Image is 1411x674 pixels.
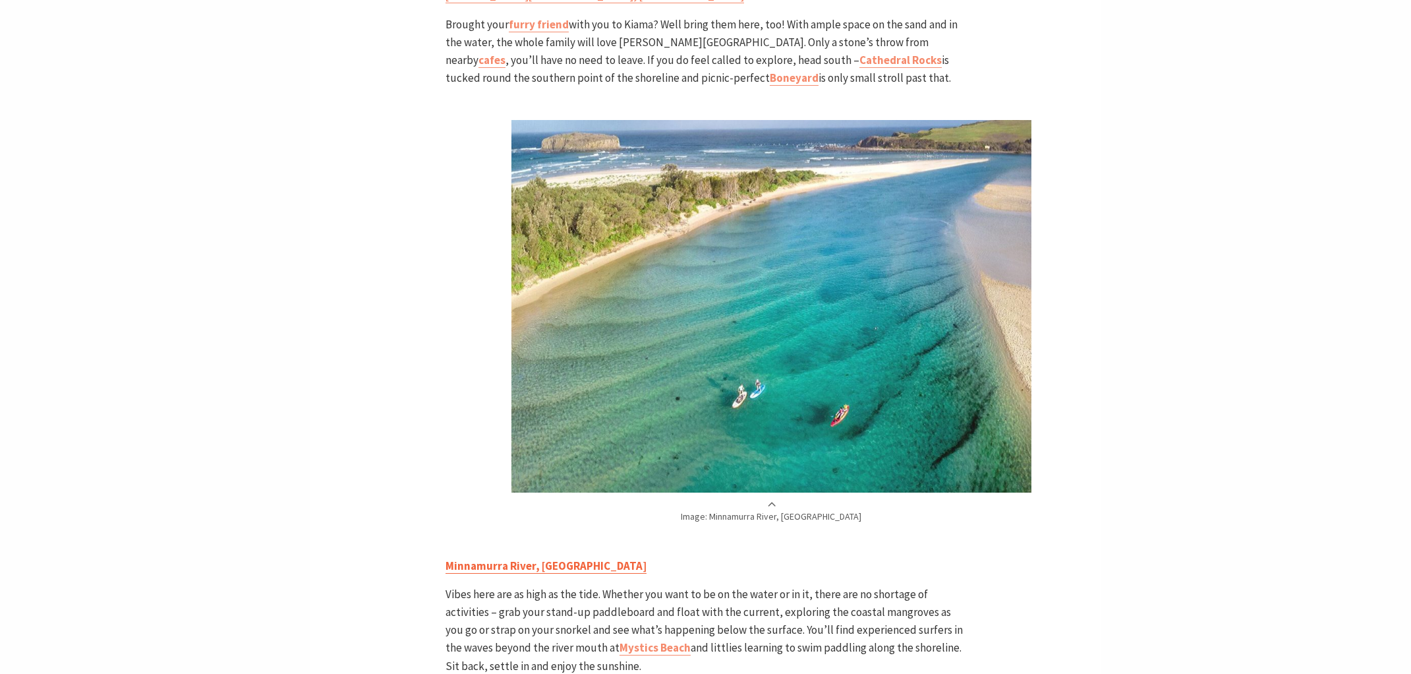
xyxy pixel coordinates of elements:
[446,559,647,574] a: Minnamurra River, [GEOGRAPHIC_DATA]
[859,53,942,68] a: Cathedral Rocks
[446,16,965,88] p: Brought your with you to Kiama? Well bring them here, too! With ample space on the sand and in th...
[509,17,569,32] a: furry friend
[511,120,1031,493] img: Minnamurra River SUP
[511,499,1031,524] p: Image: Minnamurra River, [GEOGRAPHIC_DATA]
[770,71,819,86] a: Boneyard
[619,640,691,656] a: Mystics Beach
[478,53,505,68] a: cafes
